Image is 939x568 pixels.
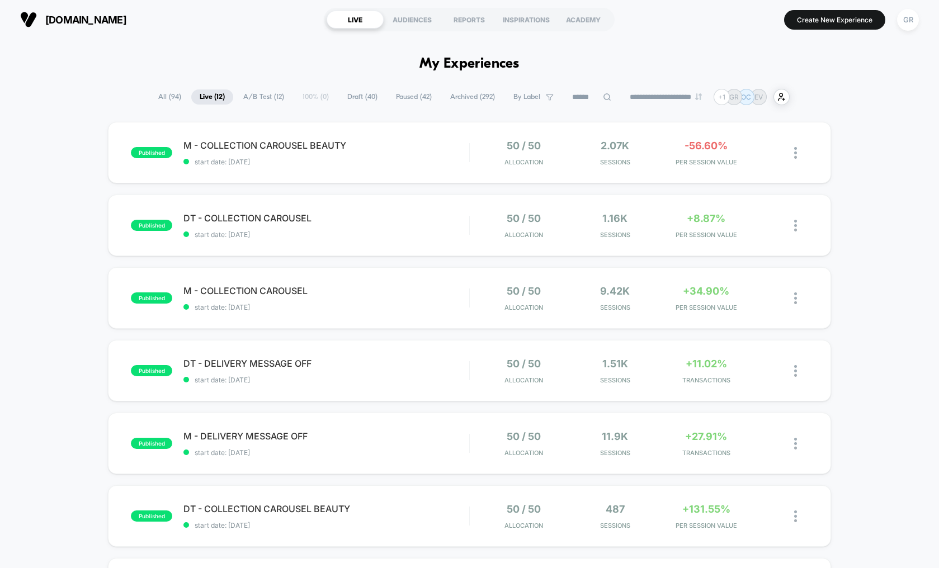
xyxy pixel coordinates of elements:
span: 50 / 50 [507,430,541,442]
span: 487 [606,503,625,515]
div: AUDIENCES [384,11,441,29]
span: +131.55% [682,503,730,515]
span: 50 / 50 [507,503,541,515]
span: Archived ( 292 ) [442,89,503,105]
div: LIVE [327,11,384,29]
span: [DOMAIN_NAME] [45,14,126,26]
span: 1.51k [602,358,628,370]
span: M - COLLECTION CAROUSEL [183,285,469,296]
span: -56.60% [685,140,728,152]
img: close [794,220,797,231]
span: start date: [DATE] [183,230,469,239]
span: +8.87% [687,212,725,224]
span: published [131,438,172,449]
div: GR [897,9,919,31]
span: 11.9k [602,430,628,442]
p: EV [754,93,763,101]
img: Visually logo [20,11,37,28]
span: By Label [513,93,540,101]
span: All ( 94 ) [150,89,190,105]
span: published [131,510,172,522]
p: OC [741,93,751,101]
span: Paused ( 42 ) [388,89,440,105]
span: published [131,365,172,376]
span: published [131,220,172,231]
span: TRANSACTIONS [663,449,749,457]
img: close [794,510,797,522]
button: GR [894,8,922,31]
span: +11.02% [686,358,727,370]
span: published [131,147,172,158]
img: close [794,292,797,304]
span: Allocation [504,231,543,239]
span: TRANSACTIONS [663,376,749,384]
span: DT - COLLECTION CAROUSEL BEAUTY [183,503,469,514]
div: + 1 [714,89,730,105]
span: start date: [DATE] [183,521,469,529]
span: PER SESSION VALUE [663,304,749,311]
span: +34.90% [683,285,729,297]
img: end [695,93,702,100]
img: close [794,365,797,377]
span: Allocation [504,522,543,529]
span: PER SESSION VALUE [663,158,749,166]
span: Sessions [572,231,658,239]
span: +27.91% [685,430,727,442]
div: INSPIRATIONS [498,11,555,29]
span: 2.07k [601,140,629,152]
p: GR [729,93,739,101]
span: M - COLLECTION CAROUSEL BEAUTY [183,140,469,151]
span: Allocation [504,158,543,166]
span: Sessions [572,304,658,311]
span: Sessions [572,522,658,529]
span: PER SESSION VALUE [663,522,749,529]
span: 50 / 50 [507,212,541,224]
span: 9.42k [600,285,630,297]
span: published [131,292,172,304]
h1: My Experiences [419,56,520,72]
span: Allocation [504,376,543,384]
div: REPORTS [441,11,498,29]
img: close [794,147,797,159]
span: Sessions [572,158,658,166]
span: Allocation [504,449,543,457]
div: ACADEMY [555,11,612,29]
span: Allocation [504,304,543,311]
span: start date: [DATE] [183,376,469,384]
img: close [794,438,797,449]
span: Sessions [572,449,658,457]
span: 50 / 50 [507,285,541,297]
span: A/B Test ( 12 ) [235,89,292,105]
button: [DOMAIN_NAME] [17,11,130,29]
span: 1.16k [602,212,627,224]
span: PER SESSION VALUE [663,231,749,239]
span: Draft ( 40 ) [339,89,386,105]
button: Create New Experience [784,10,885,30]
span: start date: [DATE] [183,448,469,457]
span: start date: [DATE] [183,158,469,166]
span: 50 / 50 [507,140,541,152]
span: DT - COLLECTION CAROUSEL [183,212,469,224]
span: Live ( 12 ) [191,89,233,105]
span: Sessions [572,376,658,384]
span: start date: [DATE] [183,303,469,311]
span: M - DELIVERY MESSAGE OFF [183,430,469,442]
span: DT - DELIVERY MESSAGE OFF [183,358,469,369]
span: 50 / 50 [507,358,541,370]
